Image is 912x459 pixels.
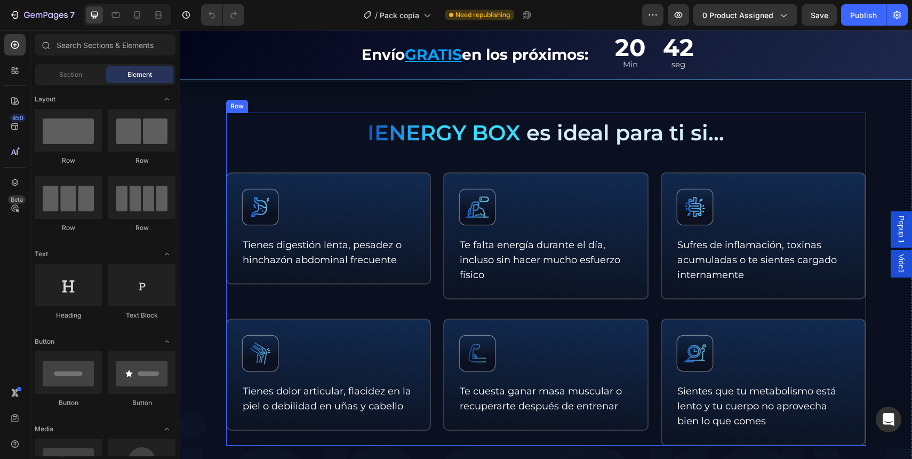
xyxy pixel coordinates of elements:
p: Sientes que tu metabolismo está lento y tu cuerpo no aprovecha bien lo que comes [498,354,670,399]
p: seg [483,27,514,42]
span: Vide1 [716,224,727,243]
div: Row [108,156,175,165]
p: Tienes digestión lenta, pesadez o hinchazón abdominal frecuente [63,208,235,238]
div: Row [35,223,102,233]
div: Beta [8,195,26,204]
div: 42 [483,8,514,27]
p: 7 [70,9,75,21]
div: Button [108,398,175,408]
div: 20 [435,8,466,27]
div: Row [108,223,175,233]
span: Pack copia [380,10,419,21]
iframe: Design area [180,30,912,459]
span: Element [127,70,152,80]
button: 7 [4,4,79,26]
span: Media [35,424,53,434]
button: Save [802,4,837,26]
p: Te falta energía durante el día, incluso sin hacer mucho esfuerzo físico [280,208,452,252]
button: 0 product assigned [693,4,797,26]
span: Toggle open [158,91,175,108]
p: Min [435,27,466,42]
span: Save [811,11,828,20]
span: Layout [35,94,55,104]
div: Publish [850,10,877,21]
div: Open Intercom Messenger [876,407,901,432]
span: Section [59,70,82,80]
span: Need republishing [455,10,510,20]
span: 0 product assigned [702,10,773,21]
div: Heading [35,311,102,320]
u: GRATIS [225,15,282,34]
p: Envío en los próximos: [47,11,409,38]
div: Row [49,72,66,81]
div: Text Block [108,311,175,320]
p: Sufres de inflamación, toxinas acumuladas o te sientes cargado internamente [498,208,670,252]
div: 450 [10,114,26,122]
p: Te cuesta ganar masa muscular o recuperarte después de entrenar [280,354,452,384]
span: Button [35,337,54,346]
p: es ideal para ti si... [47,84,685,122]
p: Tienes dolor articular, flacidez en la piel o debilidad en uñas y cabello [63,354,235,384]
span: Toggle open [158,333,175,350]
div: Undo/Redo [201,4,244,26]
div: Row [35,156,102,165]
input: Search Sections & Elements [35,34,175,56]
div: Button [35,398,102,408]
button: Publish [841,4,886,26]
span: Toggle open [158,246,175,263]
span: / [375,10,378,21]
span: Toggle open [158,421,175,438]
span: IENERGY BOX [188,90,341,116]
span: Text [35,249,48,259]
span: Popup 1 [716,186,727,213]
